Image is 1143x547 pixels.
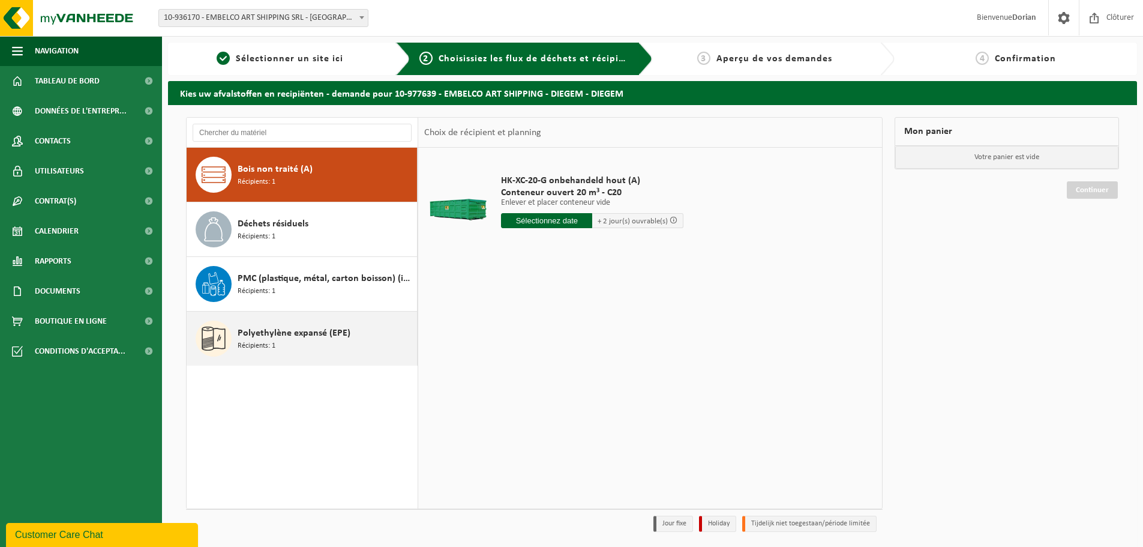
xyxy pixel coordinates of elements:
[501,213,592,228] input: Sélectionnez date
[187,202,418,257] button: Déchets résiduels Récipients: 1
[976,52,989,65] span: 4
[995,54,1056,64] span: Confirmation
[1012,13,1036,22] strong: Dorian
[419,52,433,65] span: 2
[35,66,100,96] span: Tableau de bord
[439,54,638,64] span: Choisissiez les flux de déchets et récipients
[217,52,230,65] span: 1
[418,118,547,148] div: Choix de récipient et planning
[168,81,1137,104] h2: Kies uw afvalstoffen en recipiënten - demande pour 10-977639 - EMBELCO ART SHIPPING - DIEGEM - DI...
[238,231,275,243] span: Récipients: 1
[1067,181,1118,199] a: Continuer
[716,54,832,64] span: Aperçu de vos demandes
[35,36,79,66] span: Navigation
[895,146,1118,169] p: Votre panier est vide
[238,271,414,286] span: PMC (plastique, métal, carton boisson) (industriel)
[238,326,350,340] span: Polyethylène expansé (EPE)
[501,199,683,207] p: Enlever et placer conteneur vide
[187,312,418,366] button: Polyethylène expansé (EPE) Récipients: 1
[35,186,76,216] span: Contrat(s)
[895,117,1119,146] div: Mon panier
[187,257,418,312] button: PMC (plastique, métal, carton boisson) (industriel) Récipients: 1
[174,52,386,66] a: 1Sélectionner un site ici
[35,216,79,246] span: Calendrier
[35,336,125,366] span: Conditions d'accepta...
[501,175,683,187] span: HK-XC-20-G onbehandeld hout (A)
[238,177,275,188] span: Récipients: 1
[742,516,877,532] li: Tijdelijk niet toegestaan/période limitée
[35,246,71,276] span: Rapports
[501,187,683,199] span: Conteneur ouvert 20 m³ - C20
[35,276,80,306] span: Documents
[35,156,84,186] span: Utilisateurs
[187,148,418,202] button: Bois non traité (A) Récipients: 1
[158,9,368,27] span: 10-936170 - EMBELCO ART SHIPPING SRL - ETTERBEEK
[238,162,313,177] span: Bois non traité (A)
[35,96,127,126] span: Données de l'entrepr...
[35,126,71,156] span: Contacts
[697,52,710,65] span: 3
[699,516,736,532] li: Holiday
[193,124,412,142] input: Chercher du matériel
[598,217,668,225] span: + 2 jour(s) ouvrable(s)
[238,340,275,352] span: Récipients: 1
[653,516,693,532] li: Jour fixe
[6,521,200,547] iframe: chat widget
[236,54,343,64] span: Sélectionner un site ici
[35,306,107,336] span: Boutique en ligne
[238,217,308,231] span: Déchets résiduels
[159,10,368,26] span: 10-936170 - EMBELCO ART SHIPPING SRL - ETTERBEEK
[238,286,275,297] span: Récipients: 1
